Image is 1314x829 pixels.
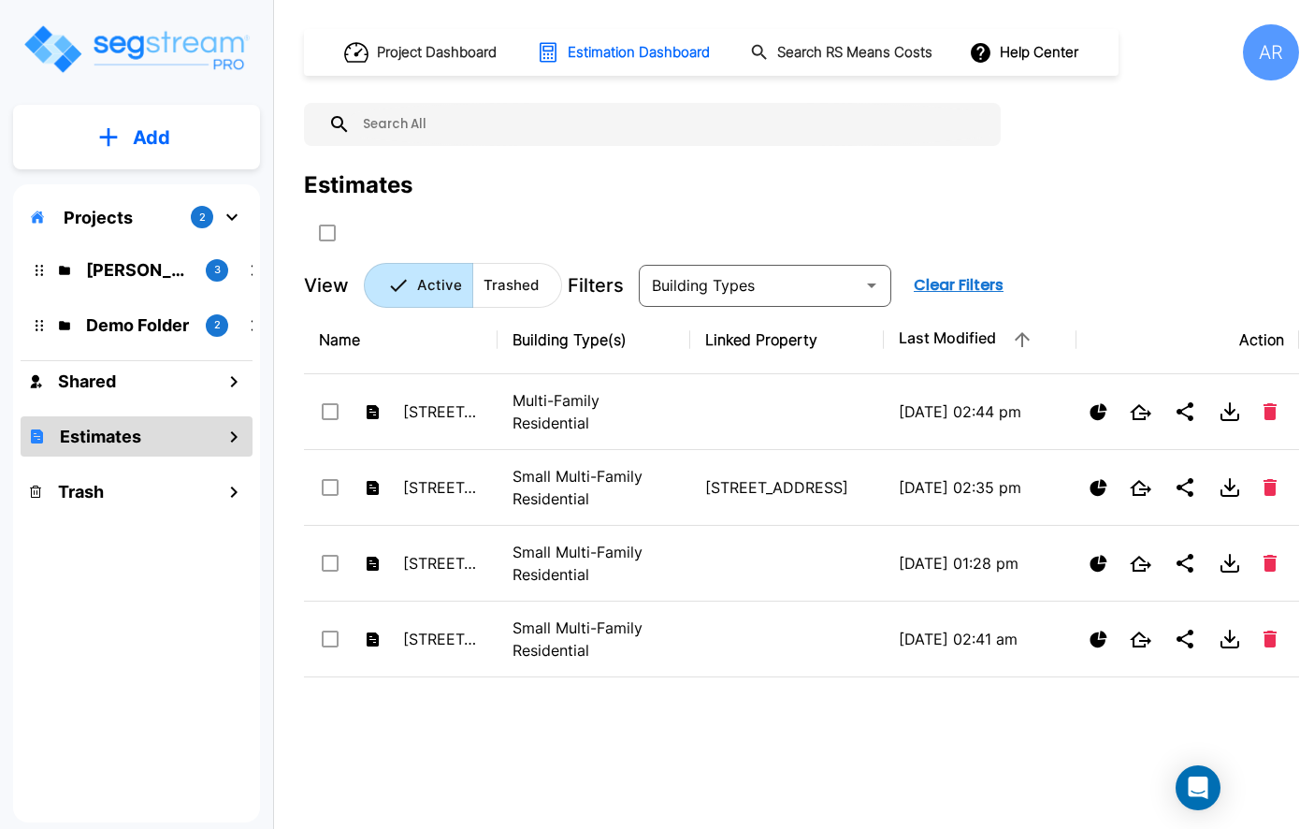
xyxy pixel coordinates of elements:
[1211,393,1249,430] button: Download
[1243,24,1299,80] div: AR
[22,22,251,76] img: Logo
[403,400,483,423] p: [STREET_ADDRESS]
[899,628,1062,650] p: [DATE] 02:41 am
[906,267,1011,304] button: Clear Filters
[498,306,691,374] th: Building Type(s)
[364,263,473,308] button: Active
[568,42,710,64] h1: Estimation Dashboard
[644,272,855,298] input: Building Types
[337,32,507,73] button: Project Dashboard
[1166,393,1204,430] button: Share
[690,306,884,374] th: Linked Property
[214,262,221,278] p: 3
[1256,396,1284,428] button: Delete
[1122,397,1159,428] button: Open New Tab
[214,317,221,333] p: 2
[1166,469,1204,506] button: Share
[1166,620,1204,658] button: Share
[351,103,991,146] input: Search All
[319,328,483,351] div: Name
[377,42,497,64] h1: Project Dashboard
[1211,469,1249,506] button: Download
[777,42,932,64] h1: Search RS Means Costs
[13,110,260,165] button: Add
[513,617,676,662] p: Small Multi-Family Residential
[1122,548,1159,579] button: Open New Tab
[899,400,1062,423] p: [DATE] 02:44 pm
[513,389,676,434] p: Multi-Family Residential
[899,476,1062,499] p: [DATE] 02:35 pm
[58,479,104,504] h1: Trash
[1082,623,1115,656] button: Show Ranges
[1176,765,1220,810] div: Open Intercom Messenger
[899,552,1062,574] p: [DATE] 01:28 pm
[568,271,624,299] p: Filters
[309,214,346,252] button: SelectAll
[403,628,483,650] p: [STREET_ADDRESS]
[86,313,191,338] p: Demo Folder
[859,272,885,298] button: Open
[1122,473,1159,503] button: Open New Tab
[86,257,191,283] p: ROMO Projects
[1256,472,1284,503] button: Delete
[513,465,676,510] p: Small Multi-Family Residential
[1211,620,1249,658] button: Download
[743,35,943,71] button: Search RS Means Costs
[403,476,483,499] p: [STREET_ADDRESS]
[513,541,676,586] p: Small Multi-Family Residential
[529,33,720,72] button: Estimation Dashboard
[403,552,483,574] p: [STREET_ADDRESS]
[705,476,869,499] p: [STREET_ADDRESS]
[133,124,170,152] p: Add
[484,275,539,297] p: Trashed
[199,210,206,225] p: 2
[64,205,133,230] p: Projects
[304,271,349,299] p: View
[965,35,1086,70] button: Help Center
[1166,545,1204,582] button: Share
[472,263,562,308] button: Trashed
[1082,396,1115,429] button: Show Ranges
[1122,624,1159,655] button: Open New Tab
[884,306,1077,374] th: Last Modified
[60,424,141,449] h1: Estimates
[417,275,462,297] p: Active
[1256,547,1284,579] button: Delete
[1211,545,1249,582] button: Download
[1082,472,1115,504] button: Show Ranges
[58,369,116,394] h1: Shared
[364,263,562,308] div: Platform
[304,168,412,202] div: Estimates
[1076,306,1299,374] th: Action
[1082,547,1115,580] button: Show Ranges
[1256,623,1284,655] button: Delete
